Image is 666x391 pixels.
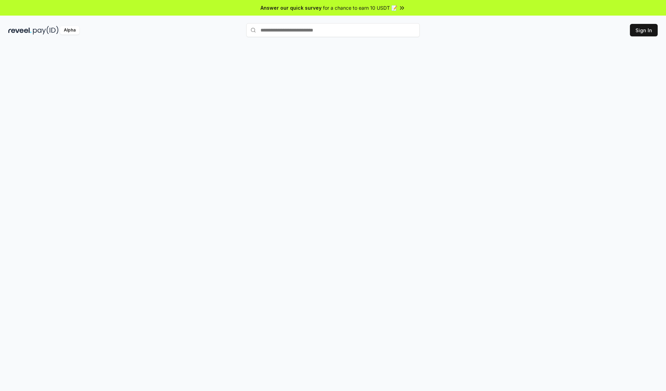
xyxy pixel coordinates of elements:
img: pay_id [33,26,59,35]
div: Alpha [60,26,79,35]
img: reveel_dark [8,26,32,35]
span: for a chance to earn 10 USDT 📝 [323,4,397,11]
button: Sign In [630,24,658,36]
span: Answer our quick survey [261,4,322,11]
